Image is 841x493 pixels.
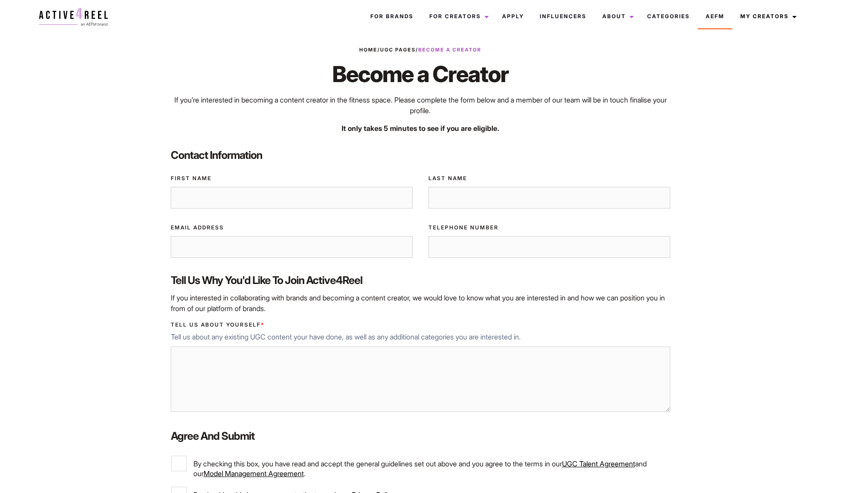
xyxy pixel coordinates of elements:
[168,61,673,87] h1: Become a Creator
[171,292,671,314] p: If you interested in collaborating with brands and becoming a content creator, we would love to k...
[380,47,416,53] a: UGC Pages
[594,4,639,28] a: About
[171,456,670,478] label: By checking this box, you have read and accept the general guidelines set out above and you agree...
[418,47,481,53] strong: Become a Creator
[732,4,802,28] a: My Creators
[428,174,670,182] label: Last Name
[39,8,108,26] img: a4r-logo.svg
[359,47,377,53] a: Home
[171,273,671,288] label: Tell us why you'd like to join Active4Reel
[428,224,670,232] label: Telephone Number
[171,174,413,182] label: First Name
[171,331,671,342] p: Tell us about any existing UGC content your have done, as well as any additional categories you a...
[171,456,187,471] input: By checking this box, you have read and accept the general guidelines set out above and you agree...
[342,124,499,133] strong: It only takes 5 minutes to see if you are eligible.
[168,95,673,116] p: If you’re interested in becoming a content creator in the fitness space. Please complete the form...
[698,4,732,28] a: AEFM
[494,4,532,28] a: Apply
[532,4,594,28] a: Influencers
[639,4,698,28] a: Categories
[171,321,671,329] label: Tell us about yourself
[421,4,494,28] a: For Creators
[204,469,304,478] a: Model Management Agreement
[171,429,671,444] label: Agree and Submit
[171,224,413,232] label: Email Address
[171,148,671,163] label: Contact Information
[359,46,481,54] span: / /
[362,4,421,28] a: For Brands
[562,459,635,468] a: UGC Talent Agreement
